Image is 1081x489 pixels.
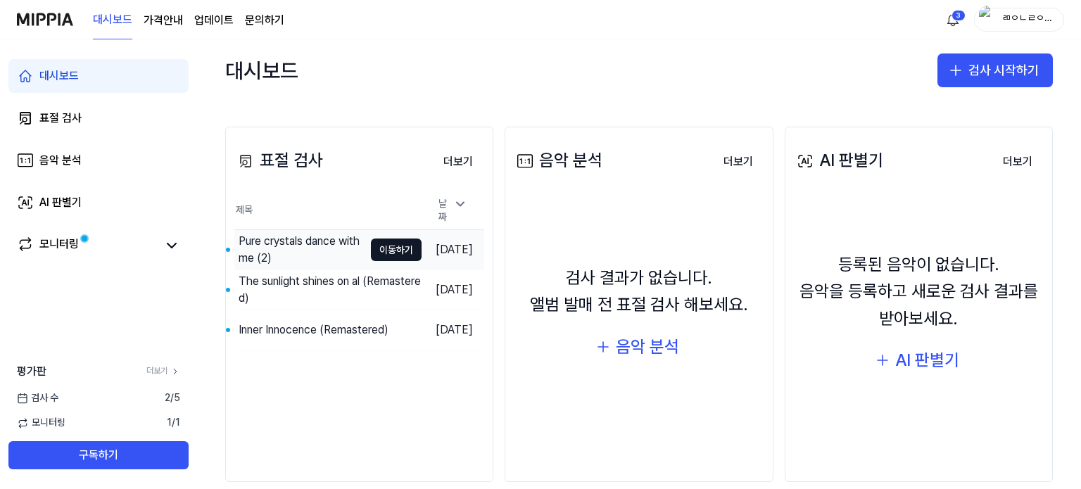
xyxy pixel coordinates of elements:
a: 업데이트 [194,12,234,29]
span: 2 / 5 [165,391,180,405]
img: profile [979,6,996,34]
button: 음악 분석 [585,330,693,364]
td: [DATE] [422,310,484,350]
button: 더보기 [712,148,764,176]
a: 모니터링 [17,236,158,255]
div: 모니터링 [39,236,79,255]
button: 검사 시작하기 [937,53,1053,87]
button: profileㄻㅇㄴㄹㅇㄴㄹ [974,8,1064,32]
button: 구독하기 [8,441,189,469]
div: ㄻㅇㄴㄹㅇㄴㄹ [1000,11,1055,27]
button: 더보기 [432,148,484,176]
div: 대시보드 [39,68,79,84]
div: AI 판별기 [895,347,959,374]
button: AI 판별기 [864,343,973,377]
div: AI 판별기 [39,194,82,211]
a: 대시보드 [93,1,132,39]
div: 표절 검사 [39,110,82,127]
a: 더보기 [712,146,764,176]
a: 더보기 [992,146,1044,176]
div: 날짜 [433,193,473,229]
span: 모니터링 [17,416,65,430]
div: Pure crystals dance with me (2) [239,233,364,267]
a: AI 판별기 [8,186,189,220]
div: AI 판별기 [794,147,883,174]
div: 3 [952,10,966,21]
button: 알림3 [942,8,964,31]
a: 문의하기 [245,12,284,29]
span: 검사 수 [17,391,58,405]
a: 음악 분석 [8,144,189,177]
a: 표절 검사 [8,101,189,135]
th: 제목 [234,192,422,230]
a: 더보기 [432,146,484,176]
td: [DATE] [422,269,484,310]
div: 대시보드 [225,53,298,87]
span: 1 / 1 [167,416,180,430]
div: 음악 분석 [514,147,602,174]
a: 더보기 [146,365,180,377]
button: 이동하기 [371,239,422,261]
span: 평가판 [17,363,46,380]
a: 대시보드 [8,59,189,93]
div: Inner Innocence (Remastered) [239,322,388,338]
div: 음악 분석 [39,152,82,169]
img: 알림 [944,11,961,28]
div: 음악 분석 [616,334,679,360]
div: 검사 결과가 없습니다. 앨범 발매 전 표절 검사 해보세요. [530,265,748,319]
div: The sunlight shines on al (Remastered) [239,273,422,307]
div: 표절 검사 [234,147,323,174]
div: 등록된 음악이 없습니다. 음악을 등록하고 새로운 검사 결과를 받아보세요. [794,251,1044,332]
button: 더보기 [992,148,1044,176]
td: [DATE] [422,229,484,269]
a: 가격안내 [144,12,183,29]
